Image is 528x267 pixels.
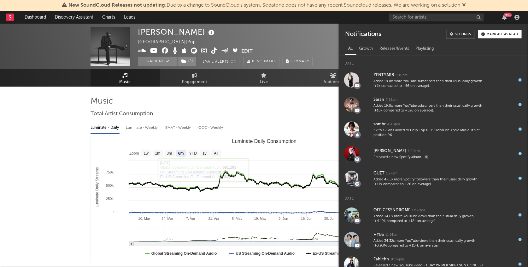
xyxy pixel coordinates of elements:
text: All [214,151,218,156]
text: 10. Mar [138,217,150,220]
div: Growth [356,43,376,54]
span: New SoundCloud Releases not updating [69,3,165,8]
span: Engagement [182,78,207,86]
button: Tracking [138,57,177,66]
div: sombr [373,121,386,128]
svg: Luminate Daily Consumption [91,136,437,262]
a: Settings [446,30,475,39]
div: 11:14pm [385,233,398,237]
input: Search for artists [389,14,484,21]
a: Saran7:52pmAdded 19.0x more YouTube subscribers than their usual daily growth (+10k compared to +... [339,92,528,117]
text: 24. Mar [161,217,173,220]
div: Saran [373,96,384,104]
span: Benchmark [252,58,276,65]
div: Added 19.0x more YouTube subscribers than their usual daily growth (+10k compared to +526 on aver... [373,104,484,113]
div: Mark all as read [486,33,518,36]
div: 4:49pm [387,122,400,127]
text: 500k [106,184,114,187]
text: 3m [167,151,172,156]
span: Live [260,78,268,86]
text: 5. May [232,217,243,220]
a: Benchmark [243,57,279,66]
div: Luminate - Daily [91,122,120,133]
div: '12 to 12' was added to Daily Top 100: Global on Apple Music. It's at position 96. [373,128,484,138]
div: Playlisting [412,43,437,54]
a: Leads [120,11,140,24]
div: 99 + [504,13,512,17]
div: Luminate - Weekly [126,122,159,133]
div: 1:27am [386,171,397,176]
div: BMAT - Weekly [165,122,192,133]
text: 1y [202,151,207,156]
text: US Streaming On-Demand Audio [236,251,295,256]
div: Added 34.32x more YouTube views than their usual daily growth (+3.93M compared to +114k on average). [373,239,484,248]
span: ( 2 ) [177,57,196,66]
button: Summary [283,57,313,66]
div: OCC - Weekly [198,122,224,133]
a: Live [229,69,299,87]
a: Engagement [160,69,229,87]
a: Discovery Assistant [50,11,98,24]
text: 2. Jun [279,217,288,220]
div: ZENTYARB [373,71,394,79]
div: 10:14pm [390,257,404,262]
a: sombr4:49pm'12 to 12' was added to Daily Top 100: Global on Apple Music. It's at position 96. [339,117,528,141]
text: 750k [106,170,114,174]
text: 0 [112,210,114,214]
text: YTD [189,151,197,156]
text: 30. Jun [324,217,336,220]
a: Charts [98,11,120,24]
a: Dashboard [20,11,50,24]
div: 7:00am [408,149,420,154]
div: HYBS [373,231,384,239]
div: OFFICESYNDROME [373,207,410,214]
em: On [231,60,237,64]
text: 7. Apr [186,217,195,220]
div: Added 18.0x more YouTube subscribers than their usual daily growth (+1k compared to +56 on average). [373,79,484,89]
div: [PERSON_NAME] [373,147,406,155]
a: ZENTYARB9:16pmAdded 18.0x more YouTube subscribers than their usual daily growth (+1k compared to... [339,68,528,92]
text: 250k [106,197,114,201]
text: 21. Apr [208,217,220,220]
text: Global Streaming On-Demand Audio [151,251,217,256]
div: [GEOGRAPHIC_DATA] | Pop [138,38,203,46]
text: Luminate Daily Streams [95,167,99,207]
a: GUZT1:27amAdded 4.65x more Spotify followers than their usual daily growth (+119 compared to +26 ... [339,166,528,190]
a: Music [91,69,160,87]
span: Music [120,78,131,86]
text: 6m [178,151,184,156]
div: GUZT [373,170,384,177]
div: Added 34.6x more YouTube views than their usual daily growth (+4.19k compared to +121 on average). [373,214,484,224]
div: Fahlithh [373,256,389,263]
text: Luminate Daily Consumption [232,139,297,144]
text: Ex-US Streaming On-Demand Audio [313,251,378,256]
a: HYBS11:14pmAdded 34.32x more YouTube views than their usual daily growth (+3.93M compared to +114... [339,227,528,252]
div: 11:37pm [412,208,425,213]
button: Mark all as read [478,30,522,38]
a: Audience [299,69,368,87]
div: Notifications [345,30,381,39]
button: Email AlertsOn [199,57,240,66]
div: [DATE] [339,190,528,203]
div: 9:16pm [396,73,408,78]
text: 19. May [254,217,267,220]
span: Summary [290,60,309,63]
div: All [345,43,356,54]
span: : Due to a change to SoundCloud's system, Sodatone does not have any recent Soundcloud releases. ... [69,3,461,8]
a: [PERSON_NAME]7:00amReleased a new Spotify album - 光. [339,141,528,166]
div: [PERSON_NAME] [138,27,216,37]
button: (2) [178,57,196,66]
span: Total Artist Consumption [91,110,153,118]
div: [DATE] [339,55,528,68]
span: Dismiss [462,3,466,8]
button: Edit [242,48,253,55]
text: Zoom [129,151,139,156]
div: Settings [455,33,471,36]
a: OFFICESYNDROME11:37pmAdded 34.6x more YouTube views than their usual daily growth (+4.19k compare... [339,203,528,227]
div: 7:52pm [386,98,397,102]
div: Added 4.65x more Spotify followers than their usual daily growth (+119 compared to +26 on average). [373,177,484,187]
div: Releases/Events [376,43,412,54]
text: 1m [155,151,161,156]
button: 99+ [502,15,507,20]
text: 1w [144,151,149,156]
